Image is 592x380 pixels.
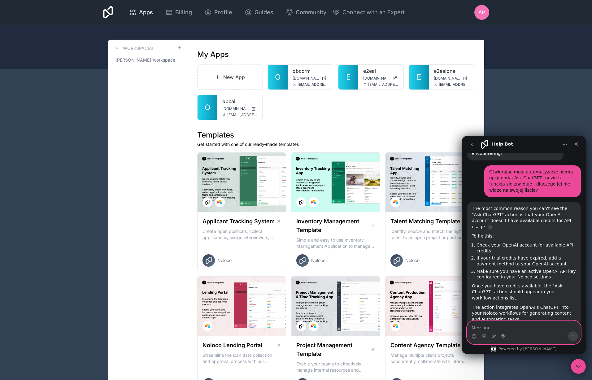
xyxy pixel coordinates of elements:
span: [DOMAIN_NAME] [434,76,460,81]
span: [EMAIL_ADDRESS][DOMAIN_NAME] [439,82,469,87]
span: O [205,103,210,112]
a: E [338,65,358,90]
span: Noloco [405,257,420,264]
span: [EMAIL_ADDRESS][DOMAIN_NAME] [227,112,258,117]
iframe: Intercom live chat [571,359,586,374]
p: Streamline the loan data collection and approval process with our Lending Portal template. [202,352,281,365]
span: [DOMAIN_NAME] [222,106,249,111]
iframe: Intercom live chat [462,136,586,354]
img: Airtable Logo [311,200,316,205]
span: AP [478,9,485,16]
p: Simple and easy to use Inventory Management Application to manage your stock, orders and Manufact... [296,237,375,249]
a: [PERSON_NAME]-workspace [113,55,182,66]
span: [EMAIL_ADDRESS][DOMAIN_NAME] [298,82,328,87]
a: e2eaione [434,67,469,75]
p: Manage multiple client projects concurrently, collaborate with internal and external stakeholders... [390,352,469,365]
span: Connect with an Expert [342,8,405,17]
span: E [346,72,350,82]
a: Community [281,6,331,19]
a: Guides [240,6,278,19]
p: Enable your teams to effectively manage internal resources and execute client projects on time. [296,361,375,373]
span: [DOMAIN_NAME] [293,76,319,81]
span: Community [296,8,326,17]
img: Airtable Logo [205,324,210,329]
a: [DOMAIN_NAME] [363,76,398,81]
a: Apps [124,6,158,19]
h1: Project Management Template [296,341,370,358]
p: Create open positions, collect applications, assign interviewers, centralise candidate feedback a... [202,228,281,241]
span: [PERSON_NAME]-workspace [115,57,175,63]
a: [DOMAIN_NAME] [222,106,258,111]
h3: Workspaces [123,45,153,51]
a: e2eai [363,67,398,75]
h1: Talent Matching Template [390,217,460,226]
h1: Content Agency Template [390,341,461,350]
span: Profile [214,8,232,17]
a: O [198,95,217,120]
span: E [417,72,421,82]
a: [DOMAIN_NAME] [434,76,469,81]
button: Connect with an Expert [333,8,405,17]
img: Airtable Logo [217,200,222,205]
a: Profile [199,6,237,19]
span: Noloco [311,257,325,264]
a: Workspaces [113,45,153,52]
img: Airtable Logo [393,324,398,329]
span: Apps [139,8,153,17]
h1: My Apps [197,50,229,59]
img: Airtable Logo [311,324,316,329]
span: [DOMAIN_NAME] [363,76,390,81]
a: obccrm [293,67,328,75]
span: Noloco [217,257,232,264]
img: Airtable Logo [393,200,398,205]
h1: Templates [197,130,474,140]
h1: Inventory Management Template [296,217,371,234]
a: New App [197,64,263,90]
span: Billing [175,8,192,17]
span: [EMAIL_ADDRESS][DOMAIN_NAME] [368,82,398,87]
a: Billing [160,6,197,19]
a: [DOMAIN_NAME] [293,76,328,81]
p: Get started with one of our ready-made templates [197,141,474,147]
a: O [268,65,288,90]
h1: Noloco Lending Portal [202,341,262,350]
p: Identify, source and match the right talent to an open project or position with our Talent Matchi... [390,228,469,241]
h1: Applicant Tracking System [202,217,275,226]
a: obcai [222,98,258,105]
a: E [409,65,429,90]
span: Guides [255,8,273,17]
span: O [275,72,281,82]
